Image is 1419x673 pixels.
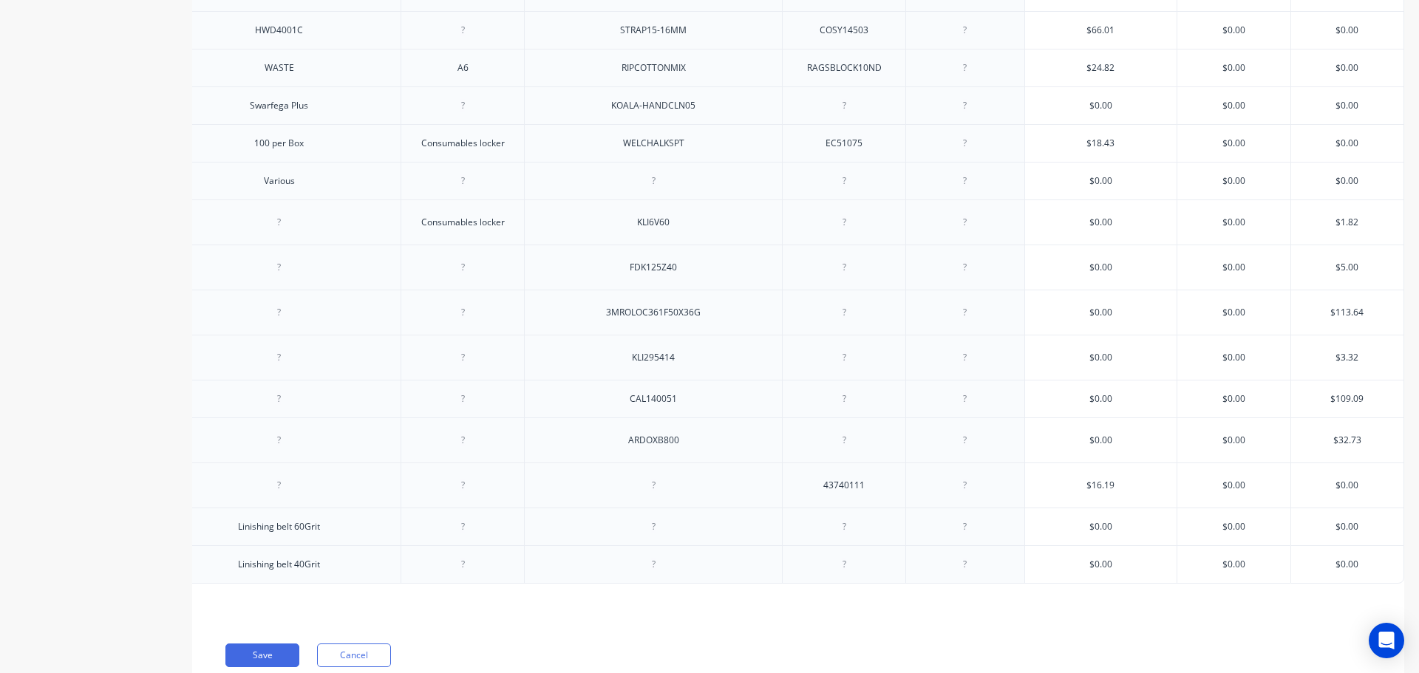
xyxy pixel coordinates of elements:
div: $0.00 [1177,163,1290,199]
div: $0.00 [1177,422,1290,459]
div: $0.00 [1177,49,1290,86]
div: KOALA-HANDCLN05 [599,96,707,115]
div: $0.00 [1177,380,1290,417]
div: WELCHALKSPT [611,134,696,153]
button: Save [225,643,299,667]
div: 3MROLOC361F50X36G [594,303,712,322]
div: $0.00 [1177,125,1290,162]
div: $0.00 [1291,508,1403,545]
div: $109.09 [1291,380,1403,417]
div: $0.00 [1025,163,1177,199]
div: Consumables locker [409,213,517,232]
div: $0.00 [1025,294,1177,331]
div: Linishing belt 40Grit [226,555,332,574]
div: ARDOXB800 [616,431,691,450]
div: HWD4001C [242,21,316,40]
div: $3.32 [1291,339,1403,376]
div: $0.00 [1177,12,1290,49]
div: $0.00 [1025,380,1177,417]
div: RIPCOTTONMIX [610,58,698,78]
div: $0.00 [1177,87,1290,124]
div: $0.00 [1177,204,1290,241]
div: Various [242,171,316,191]
div: $0.00 [1291,125,1403,162]
div: WASTE [242,58,316,78]
div: $32.73 [1291,422,1403,459]
div: Swarfega Plus [238,96,320,115]
div: 43740111 [807,476,881,495]
div: $0.00 [1177,294,1290,331]
div: $18.43 [1025,125,1177,162]
div: A6 [426,58,500,78]
div: KLI295414 [616,348,690,367]
div: Consumables locker [409,134,517,153]
div: $0.00 [1177,249,1290,286]
div: STRAP15-16MM [608,21,698,40]
div: $0.00 [1025,546,1177,583]
div: CAL140051 [616,389,690,409]
div: COSY14503 [807,21,881,40]
div: $1.82 [1291,204,1403,241]
div: $0.00 [1291,546,1403,583]
button: Cancel [317,643,391,667]
div: $0.00 [1025,204,1177,241]
div: $0.00 [1177,467,1290,504]
div: RAGSBLOCK10ND [795,58,894,78]
div: 100 per Box [242,134,316,153]
div: $0.00 [1177,508,1290,545]
div: $0.00 [1291,49,1403,86]
div: $16.19 [1025,467,1177,504]
div: KLI6V60 [616,213,690,232]
div: $0.00 [1025,339,1177,376]
div: $24.82 [1025,49,1177,86]
div: $0.00 [1291,12,1403,49]
div: $0.00 [1025,87,1177,124]
div: $0.00 [1291,467,1403,504]
div: $113.64 [1291,294,1403,331]
div: $0.00 [1177,339,1290,376]
div: EC51075 [807,134,881,153]
div: $0.00 [1177,546,1290,583]
div: $5.00 [1291,249,1403,286]
div: $0.00 [1025,508,1177,545]
div: $0.00 [1291,163,1403,199]
div: $0.00 [1291,87,1403,124]
div: Open Intercom Messenger [1369,623,1404,658]
div: $0.00 [1025,249,1177,286]
div: Linishing belt 60Grit [226,517,332,536]
div: FDK125Z40 [616,258,690,277]
div: $0.00 [1025,422,1177,459]
div: $66.01 [1025,12,1177,49]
